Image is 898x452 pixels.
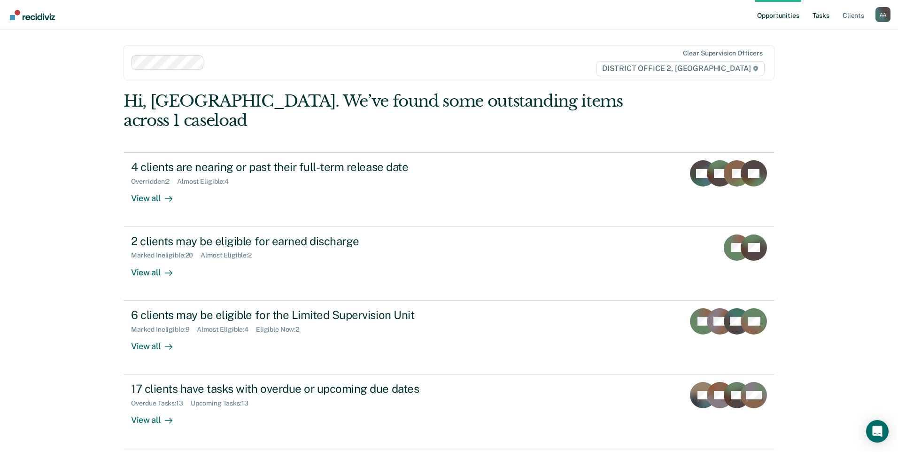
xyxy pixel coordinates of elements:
div: Open Intercom Messenger [866,420,889,443]
a: 17 clients have tasks with overdue or upcoming due datesOverdue Tasks:13Upcoming Tasks:13View all [124,374,774,448]
div: 17 clients have tasks with overdue or upcoming due dates [131,382,461,396]
div: View all [131,259,184,278]
div: View all [131,186,184,204]
div: Almost Eligible : 4 [177,178,236,186]
a: 6 clients may be eligible for the Limited Supervision UnitMarked Ineligible:9Almost Eligible:4Eli... [124,301,774,374]
div: Overdue Tasks : 13 [131,399,191,407]
div: View all [131,333,184,351]
div: Eligible Now : 2 [256,326,307,334]
div: Almost Eligible : 4 [197,326,256,334]
div: Upcoming Tasks : 13 [191,399,256,407]
a: 4 clients are nearing or past their full-term release dateOverridden:2Almost Eligible:4View all [124,152,774,226]
span: DISTRICT OFFICE 2, [GEOGRAPHIC_DATA] [596,61,765,76]
div: A A [875,7,890,22]
div: View all [131,407,184,426]
img: Recidiviz [10,10,55,20]
div: 2 clients may be eligible for earned discharge [131,234,461,248]
div: Almost Eligible : 2 [201,251,259,259]
div: Overridden : 2 [131,178,177,186]
a: 2 clients may be eligible for earned dischargeMarked Ineligible:20Almost Eligible:2View all [124,227,774,301]
div: Marked Ineligible : 9 [131,326,197,334]
div: Hi, [GEOGRAPHIC_DATA]. We’ve found some outstanding items across 1 caseload [124,92,644,130]
div: 4 clients are nearing or past their full-term release date [131,160,461,174]
div: 6 clients may be eligible for the Limited Supervision Unit [131,308,461,322]
div: Marked Ineligible : 20 [131,251,201,259]
button: Profile dropdown button [875,7,890,22]
div: Clear supervision officers [683,49,763,57]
